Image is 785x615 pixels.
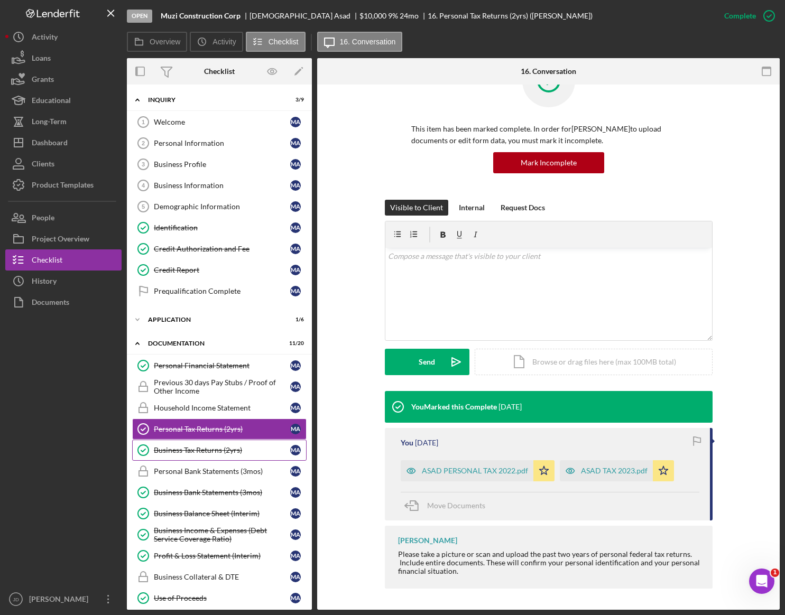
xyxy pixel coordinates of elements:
div: M A [290,244,301,254]
div: Project Overview [32,228,89,252]
label: 16. Conversation [340,38,396,46]
div: You Marked this Complete [411,403,497,411]
text: JD [13,597,19,602]
div: Personal Information [154,139,290,147]
div: M A [290,529,301,540]
tspan: 2 [142,140,145,146]
div: Personal Bank Statements (3mos) [154,467,290,476]
div: M A [290,286,301,296]
label: Checklist [269,38,299,46]
div: Business Tax Returns (2yrs) [154,446,290,454]
div: 16. Conversation [521,67,576,76]
div: [DEMOGRAPHIC_DATA] Asad [250,12,359,20]
a: Personal Financial StatementMA [132,355,307,376]
button: Internal [454,200,490,216]
div: M A [290,424,301,434]
button: Dashboard [5,132,122,153]
div: M A [290,360,301,371]
div: M A [290,466,301,477]
button: ASAD TAX 2023.pdf [560,460,674,481]
div: 24 mo [400,12,419,20]
tspan: 4 [142,182,145,189]
div: Please take a picture or scan and upload the past two years of personal federal tax returns. Incl... [398,550,702,575]
a: Business Collateral & DTEMA [132,566,307,588]
div: History [32,271,57,294]
iframe: Intercom live chat [749,569,774,594]
button: Complete [714,5,780,26]
div: Documentation [148,340,278,347]
a: Personal Bank Statements (3mos)MA [132,461,307,482]
a: Credit ReportMA [132,259,307,281]
div: Business Information [154,181,290,190]
div: M A [290,593,301,603]
div: 9 % [388,12,398,20]
time: 2025-08-28 16:40 [498,403,522,411]
div: Credit Report [154,266,290,274]
span: Move Documents [427,501,485,510]
div: Dashboard [32,132,68,156]
a: Long-Term [5,111,122,132]
button: Loans [5,48,122,69]
div: M A [290,117,301,127]
button: Product Templates [5,174,122,195]
div: 3 / 9 [285,97,304,103]
div: Documents [32,292,69,315]
div: Educational [32,90,71,114]
label: Activity [213,38,236,46]
time: 2025-08-28 14:10 [415,439,438,447]
a: Business Income & Expenses (Debt Service Coverage Ratio)MA [132,524,307,545]
div: Loans [32,48,51,71]
b: Muzi Construction Corp [161,12,241,20]
button: Project Overview [5,228,122,249]
tspan: 5 [142,203,145,210]
div: Welcome [154,118,290,126]
tspan: 3 [142,161,145,167]
a: 5Demographic InformationMA [132,196,307,217]
div: 1 / 6 [285,316,304,323]
div: ASAD PERSONAL TAX 2022.pdf [422,467,528,475]
div: Business Collateral & DTE [154,573,290,581]
div: M A [290,159,301,170]
div: Credit Authorization and Fee [154,245,290,253]
span: 1 [771,569,779,577]
div: M A [290,551,301,561]
div: Grants [32,69,54,92]
p: This item has been marked complete. In order for [PERSON_NAME] to upload documents or edit form d... [411,123,686,147]
div: Complete [724,5,756,26]
a: Prequalification CompleteMA [132,281,307,302]
tspan: 1 [142,119,145,125]
div: Long-Term [32,111,67,135]
div: [PERSON_NAME] [26,589,95,612]
button: Grants [5,69,122,90]
div: Open [127,10,152,23]
div: Use of Proceeds [154,594,290,602]
button: Request Docs [495,200,550,216]
div: Clients [32,153,54,177]
div: Business Balance Sheet (Interim) [154,509,290,518]
div: People [32,207,54,231]
div: Checklist [204,67,235,76]
div: Checklist [32,249,62,273]
button: People [5,207,122,228]
div: M A [290,201,301,212]
a: 3Business ProfileMA [132,154,307,175]
a: Documents [5,292,122,313]
button: Activity [190,32,243,52]
div: Internal [459,200,485,216]
a: Checklist [5,249,122,271]
button: History [5,271,122,292]
div: M A [290,487,301,498]
button: Move Documents [401,492,496,519]
a: Activity [5,26,122,48]
div: Profit & Loss Statement (Interim) [154,552,290,560]
div: Application [148,316,278,323]
div: Visible to Client [390,200,443,216]
a: Household Income StatementMA [132,397,307,418]
div: Demographic Information [154,202,290,211]
div: 16. Personal Tax Returns (2yrs) ([PERSON_NAME]) [428,12,593,20]
button: Send [385,349,469,375]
